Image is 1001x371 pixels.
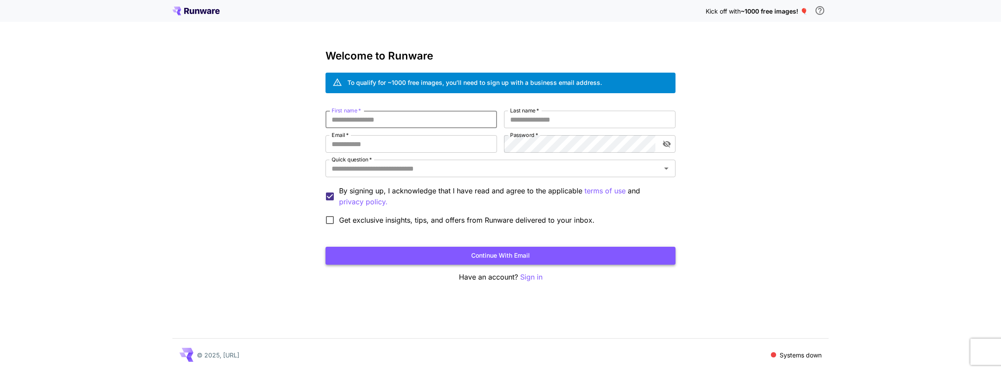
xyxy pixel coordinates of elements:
[332,131,349,139] label: Email
[325,247,675,265] button: Continue with email
[332,156,372,163] label: Quick question
[332,107,361,114] label: First name
[510,107,539,114] label: Last name
[584,185,626,196] p: terms of use
[659,136,675,152] button: toggle password visibility
[520,272,542,283] button: Sign in
[584,185,626,196] button: By signing up, I acknowledge that I have read and agree to the applicable and privacy policy.
[706,7,741,15] span: Kick off with
[660,162,672,175] button: Open
[339,215,595,225] span: Get exclusive insights, tips, and offers from Runware delivered to your inbox.
[325,272,675,283] p: Have an account?
[339,196,388,207] button: By signing up, I acknowledge that I have read and agree to the applicable terms of use and
[347,78,602,87] div: To qualify for ~1000 free images, you’ll need to sign up with a business email address.
[325,50,675,62] h3: Welcome to Runware
[339,196,388,207] p: privacy policy.
[780,350,822,360] p: Systems down
[339,185,668,207] p: By signing up, I acknowledge that I have read and agree to the applicable and
[811,2,829,19] button: In order to qualify for free credit, you need to sign up with a business email address and click ...
[197,350,239,360] p: © 2025, [URL]
[741,7,808,15] span: ~1000 free images! 🎈
[510,131,538,139] label: Password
